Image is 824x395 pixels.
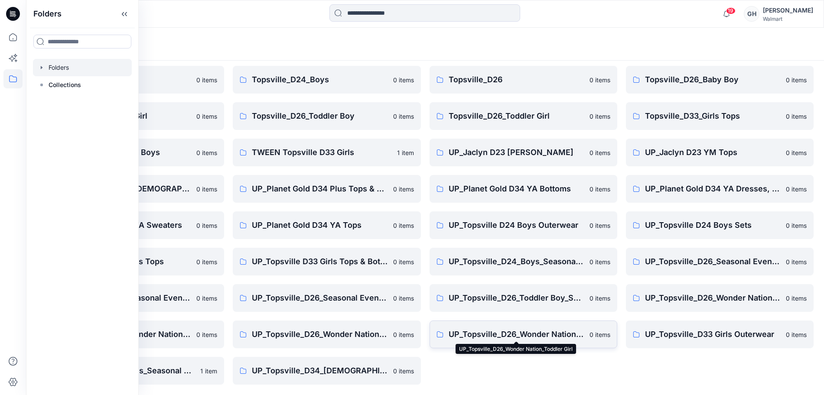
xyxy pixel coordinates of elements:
p: UP_Jaclyn D23 YM Tops [645,146,781,159]
p: UP_Planet Gold D34 YA Bottoms [449,183,584,195]
div: GH [744,6,759,22]
a: UP_Planet Gold D34 YA Tops0 items [233,211,420,239]
p: 0 items [786,148,807,157]
p: UP_Topsville_D24_Boys_Seasonal Events [449,256,584,268]
p: 0 items [393,294,414,303]
p: 0 items [393,330,414,339]
p: 0 items [590,257,610,266]
a: UP_Planet Gold D34 YA Bottoms0 items [430,175,617,203]
p: 0 items [196,75,217,84]
a: TWEEN Topsville D33 Girls1 item [233,139,420,166]
p: 0 items [393,366,414,376]
p: TWEEN Topsville D33 Girls [252,146,391,159]
a: Topsville_D26_Toddler Boy0 items [233,102,420,130]
p: UP_Jaclyn D23 [PERSON_NAME] [449,146,584,159]
a: UP_Jaclyn D23 YM Tops0 items [626,139,814,166]
p: Collections [49,80,81,90]
p: Topsville_D26 [449,74,584,86]
p: Topsville_D24_Boys [252,74,388,86]
div: [PERSON_NAME] [763,5,813,16]
p: UP_Planet Gold D34 YA Tops [252,219,388,231]
p: 0 items [590,75,610,84]
a: UP_Planet Gold D34 Plus Tops & Dresses0 items [233,175,420,203]
p: UP_Topsville_D26_Wonder Nation Baby Boy [645,292,781,304]
p: 0 items [196,257,217,266]
p: Topsville_D33_Girls Tops [645,110,781,122]
a: Topsville_D24_Boys0 items [233,66,420,94]
p: 0 items [786,221,807,230]
p: UP_Topsville_D26_Seasonal Events_Baby Boy [645,256,781,268]
a: UP_Topsville_D24_Boys_Seasonal Events0 items [430,248,617,275]
a: UP_Planet Gold D34 YA Dresses, Sets, and Rompers0 items [626,175,814,203]
p: UP_Planet Gold D34 YA Dresses, Sets, and Rompers [645,183,781,195]
p: 0 items [786,112,807,121]
a: UP_Topsville_D26_Wonder Nation Baby Boy0 items [626,284,814,312]
a: UP_Topsville_D34_[DEMOGRAPHIC_DATA] Outerwear0 items [233,357,420,385]
p: 0 items [393,75,414,84]
p: 0 items [786,185,807,194]
p: 0 items [196,185,217,194]
a: UP_Topsville D24 Boys Sets0 items [626,211,814,239]
a: UP_Topsville_D26_Seasonal Events_Baby Boy0 items [626,248,814,275]
p: 0 items [196,330,217,339]
p: 0 items [590,294,610,303]
a: UP_Topsville_D26_Wonder Nation_Toddler Girl0 items [430,321,617,348]
p: 0 items [196,221,217,230]
p: 0 items [786,294,807,303]
p: 0 items [196,294,217,303]
a: UP_Topsville_D26_Toddler Boy_Seasonal Events0 items [430,284,617,312]
p: 0 items [590,112,610,121]
p: 0 items [590,330,610,339]
p: UP_Topsville_D26_Toddler Boy_Seasonal Events [449,292,584,304]
p: UP_Topsville_D26_Wonder Nation_Toddler Boy [252,328,388,340]
p: UP_Planet Gold D34 Plus Tops & Dresses [252,183,388,195]
a: UP_Topsville D33 Girls Tops & Bottoms0 items [233,248,420,275]
p: 0 items [196,112,217,121]
p: Topsville_D26_Baby Boy [645,74,781,86]
p: 1 item [200,366,217,376]
p: UP_Topsville_D26_Seasonal Events_Toddler Girl [252,292,388,304]
a: UP_Topsville_D26_Wonder Nation_Toddler Boy0 items [233,321,420,348]
a: UP_Topsville D24 Boys Outerwear0 items [430,211,617,239]
p: UP_Topsville D33 Girls Tops & Bottoms [252,256,388,268]
p: 0 items [393,221,414,230]
p: 0 items [393,185,414,194]
a: UP_Topsville_D33 Girls Outerwear0 items [626,321,814,348]
p: UP_Topsville_D34_[DEMOGRAPHIC_DATA] Outerwear [252,365,388,377]
p: 0 items [590,148,610,157]
p: 0 items [393,112,414,121]
p: 0 items [786,75,807,84]
p: Topsville_D26_Toddler Boy [252,110,388,122]
p: 1 item [397,148,414,157]
p: 0 items [590,185,610,194]
a: Topsville_D33_Girls Tops0 items [626,102,814,130]
a: UP_Jaclyn D23 [PERSON_NAME]0 items [430,139,617,166]
p: UP_Topsville D24 Boys Outerwear [449,219,584,231]
p: 0 items [786,257,807,266]
a: Topsville_D26_Baby Boy0 items [626,66,814,94]
p: 0 items [393,257,414,266]
p: 0 items [786,330,807,339]
p: UP_Topsville D24 Boys Sets [645,219,781,231]
div: Walmart [763,16,813,22]
a: Topsville_D26_Toddler Girl0 items [430,102,617,130]
p: UP_Topsville_D33 Girls Outerwear [645,328,781,340]
p: 0 items [590,221,610,230]
p: Topsville_D26_Toddler Girl [449,110,584,122]
p: 0 items [196,148,217,157]
span: 19 [726,7,736,14]
p: UP_Topsville_D26_Wonder Nation_Toddler Girl [449,328,584,340]
a: Topsville_D260 items [430,66,617,94]
a: UP_Topsville_D26_Seasonal Events_Toddler Girl0 items [233,284,420,312]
